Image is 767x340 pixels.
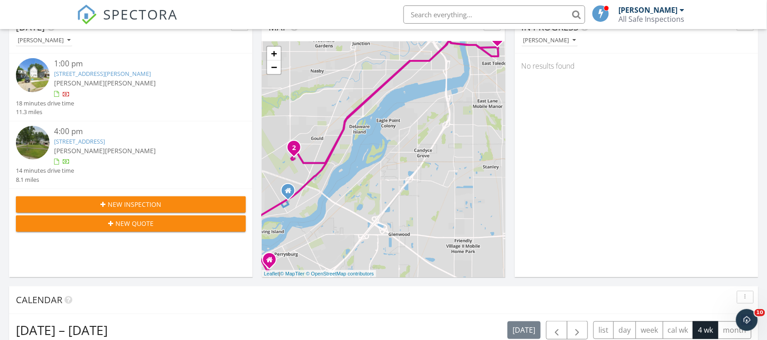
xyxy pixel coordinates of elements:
span: 10 [755,309,765,316]
a: 4:00 pm [STREET_ADDRESS] [PERSON_NAME][PERSON_NAME] 14 minutes drive time 8.1 miles [16,126,246,184]
span: New Quote [115,219,154,228]
a: [STREET_ADDRESS] [54,137,105,145]
a: [STREET_ADDRESS][PERSON_NAME] [54,70,151,78]
img: The Best Home Inspection Software - Spectora [77,5,97,25]
div: 18 minutes drive time [16,99,74,108]
iframe: Intercom live chat [736,309,758,331]
button: [PERSON_NAME] [522,35,578,47]
a: 1:00 pm [STREET_ADDRESS][PERSON_NAME] [PERSON_NAME][PERSON_NAME] 18 minutes drive time 11.3 miles [16,58,246,116]
div: [PERSON_NAME] [618,5,677,15]
div: 8.1 miles [16,175,74,184]
a: SPECTORA [77,12,178,31]
h2: [DATE] – [DATE] [16,321,108,339]
div: All Safe Inspections [618,15,684,24]
div: [PERSON_NAME] [523,37,576,44]
button: Previous [546,321,568,340]
span: SPECTORA [103,5,178,24]
div: 610 Parker Ave, Toledo, OH 43605 [498,37,503,43]
button: list [593,321,614,339]
a: Zoom out [267,60,281,74]
div: No results found [515,54,758,78]
span: [PERSON_NAME] [105,79,156,87]
span: New Inspection [108,200,161,209]
div: 1:00 pm [54,58,227,70]
span: [PERSON_NAME] [54,146,105,155]
div: 930 Askin St, Maumee OH 43537 [288,190,294,196]
button: 4 wk [693,321,718,339]
div: 3626 Greenlawn Ct, Toledo, OH 43614 [294,147,299,153]
button: New Quote [16,215,246,232]
button: Next [567,321,588,340]
span: [PERSON_NAME] [54,79,105,87]
i: 2 [292,145,296,151]
div: | [262,270,376,278]
input: Search everything... [403,5,585,24]
a: Zoom in [267,47,281,60]
div: 4:00 pm [54,126,227,137]
span: [PERSON_NAME] [105,146,156,155]
button: cal wk [663,321,694,339]
div: 14 minutes drive time [16,166,74,175]
div: 11.3 miles [16,108,74,116]
span: Calendar [16,294,62,306]
div: [PERSON_NAME] [18,37,70,44]
button: day [613,321,636,339]
button: month [718,321,752,339]
button: week [636,321,663,339]
a: © OpenStreetMap contributors [306,271,374,276]
div: 548 W 6th, Perrysburg Ohio 43551 [269,260,275,265]
button: [DATE] [508,321,541,339]
button: [PERSON_NAME] [16,35,72,47]
a: © MapTiler [280,271,305,276]
img: streetview [16,58,50,92]
button: New Inspection [16,196,246,213]
i: 1 [496,35,499,41]
a: Leaflet [264,271,279,276]
img: streetview [16,126,50,160]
